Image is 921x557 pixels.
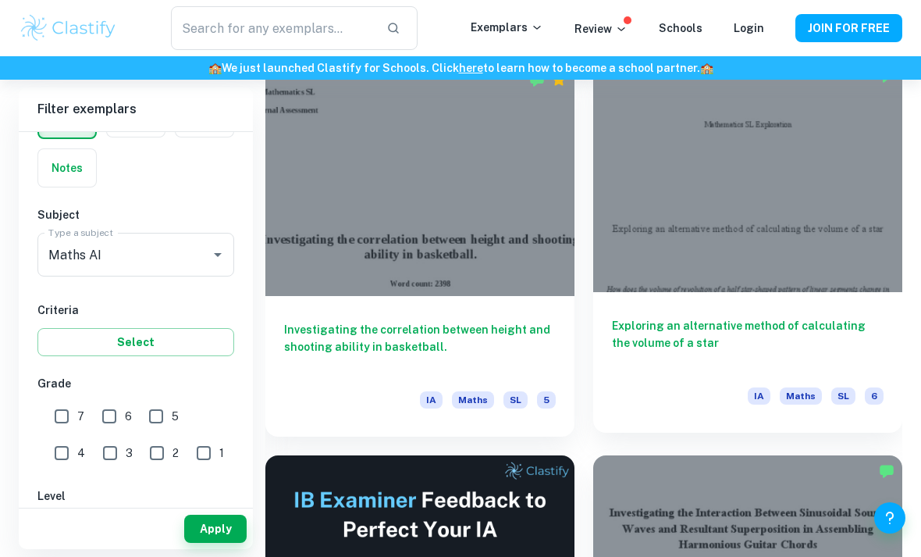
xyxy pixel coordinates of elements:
h6: Subject [37,206,234,223]
span: IA [748,387,770,405]
span: 4 [77,445,85,462]
p: Exemplars [471,19,543,36]
span: Maths [780,387,822,405]
img: Marked [529,72,545,87]
a: Exploring an alternative method of calculating the volume of a starIAMathsSL6 [593,64,902,437]
a: here [459,62,483,74]
label: Type a subject [48,226,113,239]
span: 1 [219,445,224,462]
button: Help and Feedback [874,502,905,534]
span: SL [831,387,855,405]
button: Open [207,244,229,266]
span: SL [503,391,528,409]
div: Premium [551,72,567,87]
span: 6 [125,408,132,425]
button: Select [37,328,234,356]
span: 🏫 [208,62,222,74]
h6: Level [37,487,234,505]
a: Schools [659,22,702,34]
span: 7 [77,408,84,425]
h6: Exploring an alternative method of calculating the volume of a star [612,317,884,369]
h6: Investigating the correlation between height and shooting ability in basketball. [284,321,556,373]
button: JOIN FOR FREE [795,14,902,42]
h6: Grade [37,375,234,392]
span: 3 [126,445,133,462]
a: Investigating the correlation between height and shooting ability in basketball.IAMathsSL5 [265,64,574,437]
p: Review [574,20,628,37]
button: Apply [184,515,247,543]
span: 5 [172,408,179,425]
h6: We just launched Clastify for Schools. Click to learn how to become a school partner. [3,59,918,77]
span: 6 [865,387,884,405]
span: Maths [452,391,494,409]
h6: Criteria [37,302,234,319]
h6: Filter exemplars [19,87,253,131]
span: 🏫 [700,62,713,74]
span: 2 [172,445,179,462]
span: 5 [537,391,556,409]
button: Notes [38,149,96,187]
img: Clastify logo [19,12,118,44]
img: Marked [879,463,894,479]
span: IA [420,391,443,409]
input: Search for any exemplars... [171,6,374,50]
a: Login [734,22,764,34]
